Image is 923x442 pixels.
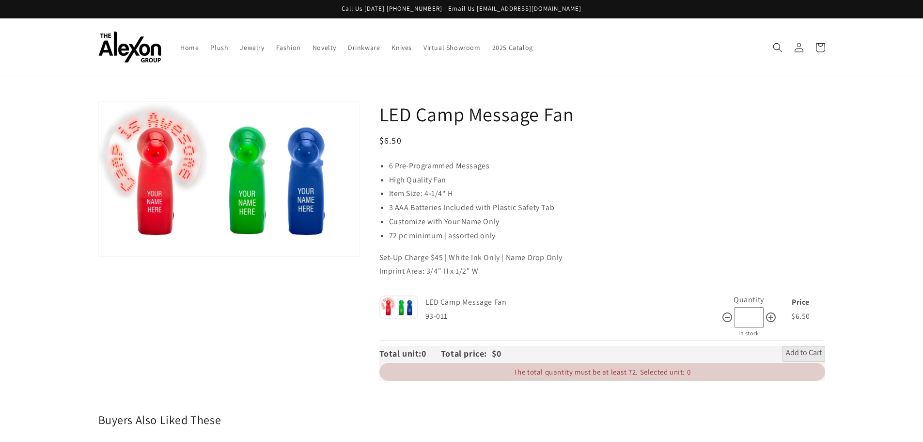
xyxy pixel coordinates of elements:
[389,229,825,243] li: 72 pc minimum | assorted only
[389,201,825,215] li: 3 AAA Batteries Included with Plastic Safety Tab
[348,43,380,52] span: Drinkware
[180,43,199,52] span: Home
[389,215,825,229] li: Customize with Your Name Only
[389,187,825,201] li: Item Size: 4-1/4" H
[786,348,822,360] span: Add to Cart
[492,43,533,52] span: 2025 Catalog
[379,363,825,381] div: The total quantity must be at least 72. Selected unit: 0
[204,37,234,58] a: Plush
[391,43,412,52] span: Knives
[270,37,307,58] a: Fashion
[379,135,402,146] span: $6.50
[234,37,270,58] a: Jewelry
[174,37,204,58] a: Home
[422,348,441,359] span: 0
[423,43,481,52] span: Virtual Showroom
[386,37,418,58] a: Knives
[486,37,539,58] a: 2025 Catalog
[734,295,764,305] label: Quantity
[98,32,161,63] img: The Alexon Group
[379,346,492,361] div: Total unit: Total price:
[425,295,719,310] div: LED Camp Message Fan
[307,37,342,58] a: Novelty
[389,159,825,173] li: 6 Pre-Programmed Messages
[342,37,386,58] a: Drinkware
[379,264,825,278] p: Imprint Area: 3/4" H x 1/2" W
[418,37,486,58] a: Virtual Showroom
[98,412,825,427] h2: Buyers Also Liked These
[782,346,825,361] button: Add to Cart
[379,251,825,265] p: Set-Up Charge $45 | White Ink Only | Name Drop Only
[210,43,228,52] span: Plush
[767,37,788,58] summary: Search
[721,328,777,339] div: In stock
[492,348,501,359] span: $0
[240,43,264,52] span: Jewelry
[791,311,810,321] span: $6.50
[779,295,823,310] div: Price
[379,295,418,319] img: Default Title
[425,310,721,324] div: 93-011
[276,43,301,52] span: Fashion
[379,101,825,127] h1: LED Camp Message Fan
[313,43,336,52] span: Novelty
[389,173,825,187] li: High Quality Fan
